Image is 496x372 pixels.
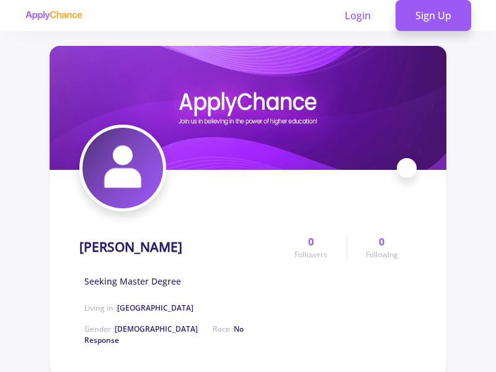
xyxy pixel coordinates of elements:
span: Gender : [84,324,198,334]
a: 0Followers [276,234,346,260]
a: 0Following [347,234,417,260]
span: [GEOGRAPHIC_DATA] [117,303,193,313]
h1: [PERSON_NAME] [79,239,182,255]
img: Fatema Mohammadiavatar [82,128,163,208]
span: Race : [84,324,244,345]
span: Followers [294,249,327,260]
img: Fatema Mohammadicover image [50,46,446,170]
span: Seeking Master Degree [84,275,181,288]
span: Following [366,249,398,260]
img: applychance logo text only [25,11,82,20]
span: 0 [379,234,384,249]
span: No Response [84,324,244,345]
span: 0 [308,234,314,249]
span: Living in : [84,303,193,313]
span: [DEMOGRAPHIC_DATA] [115,324,198,334]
